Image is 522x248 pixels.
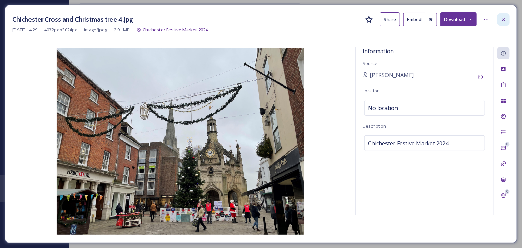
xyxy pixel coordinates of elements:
button: Share [380,12,400,26]
span: 4032 px x 3024 px [44,26,77,33]
span: [PERSON_NAME] [370,71,414,79]
span: 2.91 MB [114,26,130,33]
img: Chichester%20Cross%20and%20Christmas%20tree%204.jpg [12,48,348,235]
span: Description [363,123,386,129]
button: Download [440,12,477,26]
span: No location [368,104,398,112]
span: [DATE] 14:29 [12,26,37,33]
div: 0 [505,142,510,147]
button: Embed [403,13,425,26]
span: Chichester Festive Market 2024 [368,139,449,147]
h3: Chichester Cross and Christmas tree 4.jpg [12,14,133,24]
span: image/jpeg [84,26,107,33]
span: Source [363,60,377,66]
div: 0 [505,189,510,194]
span: Location [363,88,380,94]
span: Chichester Festive Market 2024 [143,26,208,33]
span: Information [363,47,394,55]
